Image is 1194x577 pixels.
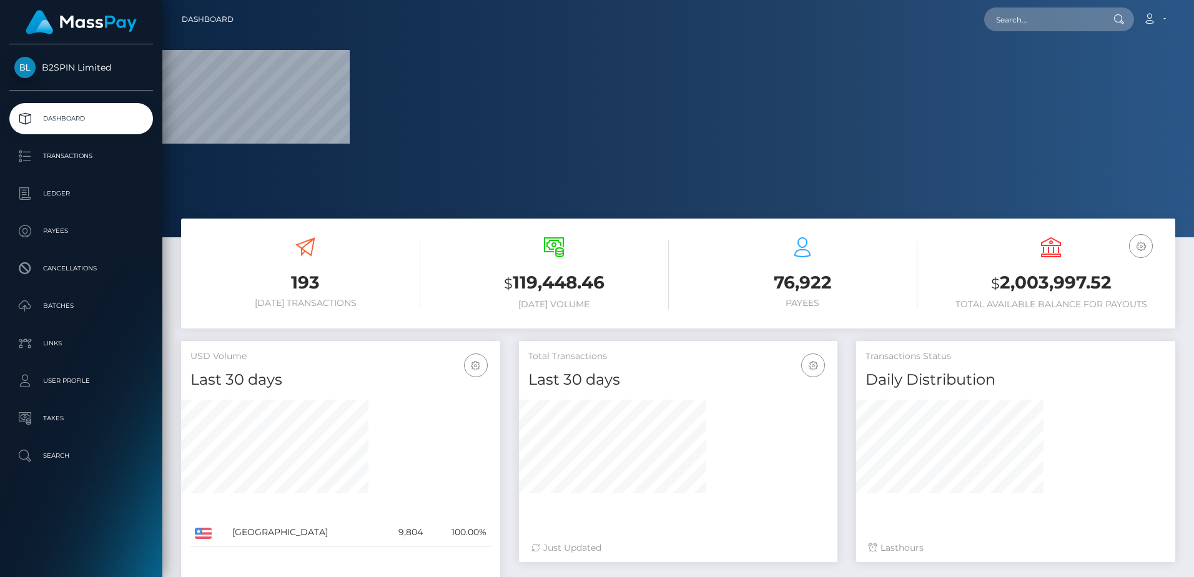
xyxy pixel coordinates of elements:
a: Search [9,440,153,471]
p: Taxes [14,409,148,428]
p: Cancellations [14,259,148,278]
h4: Daily Distribution [866,369,1166,391]
h5: Transactions Status [866,350,1166,363]
span: B2SPIN Limited [9,62,153,73]
a: Dashboard [182,6,234,32]
p: Transactions [14,147,148,165]
img: B2SPIN Limited [14,57,36,78]
h5: Total Transactions [528,350,829,363]
p: Payees [14,222,148,240]
h3: 76,922 [688,270,917,295]
a: User Profile [9,365,153,397]
h5: USD Volume [190,350,491,363]
a: Ledger [9,178,153,209]
a: Cancellations [9,253,153,284]
h6: Total Available Balance for Payouts [936,299,1166,310]
small: $ [504,275,513,292]
h6: [DATE] Volume [439,299,669,310]
input: Search... [984,7,1102,31]
h6: Payees [688,298,917,308]
a: Links [9,328,153,359]
a: Dashboard [9,103,153,134]
div: Last hours [869,541,1163,555]
img: US.png [195,528,212,539]
p: Links [14,334,148,353]
p: Dashboard [14,109,148,128]
div: Just Updated [531,541,826,555]
h3: 2,003,997.52 [936,270,1166,296]
small: $ [991,275,1000,292]
a: Transactions [9,141,153,172]
p: Ledger [14,184,148,203]
p: Search [14,446,148,465]
h3: 193 [190,270,420,295]
h4: Last 30 days [190,369,491,391]
h4: Last 30 days [528,369,829,391]
td: [GEOGRAPHIC_DATA] [228,518,380,547]
td: 100.00% [427,518,491,547]
p: User Profile [14,372,148,390]
p: Batches [14,297,148,315]
a: Batches [9,290,153,322]
td: 9,804 [379,518,427,547]
a: Payees [9,215,153,247]
img: MassPay Logo [26,10,137,34]
a: Taxes [9,403,153,434]
h6: [DATE] Transactions [190,298,420,308]
h3: 119,448.46 [439,270,669,296]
